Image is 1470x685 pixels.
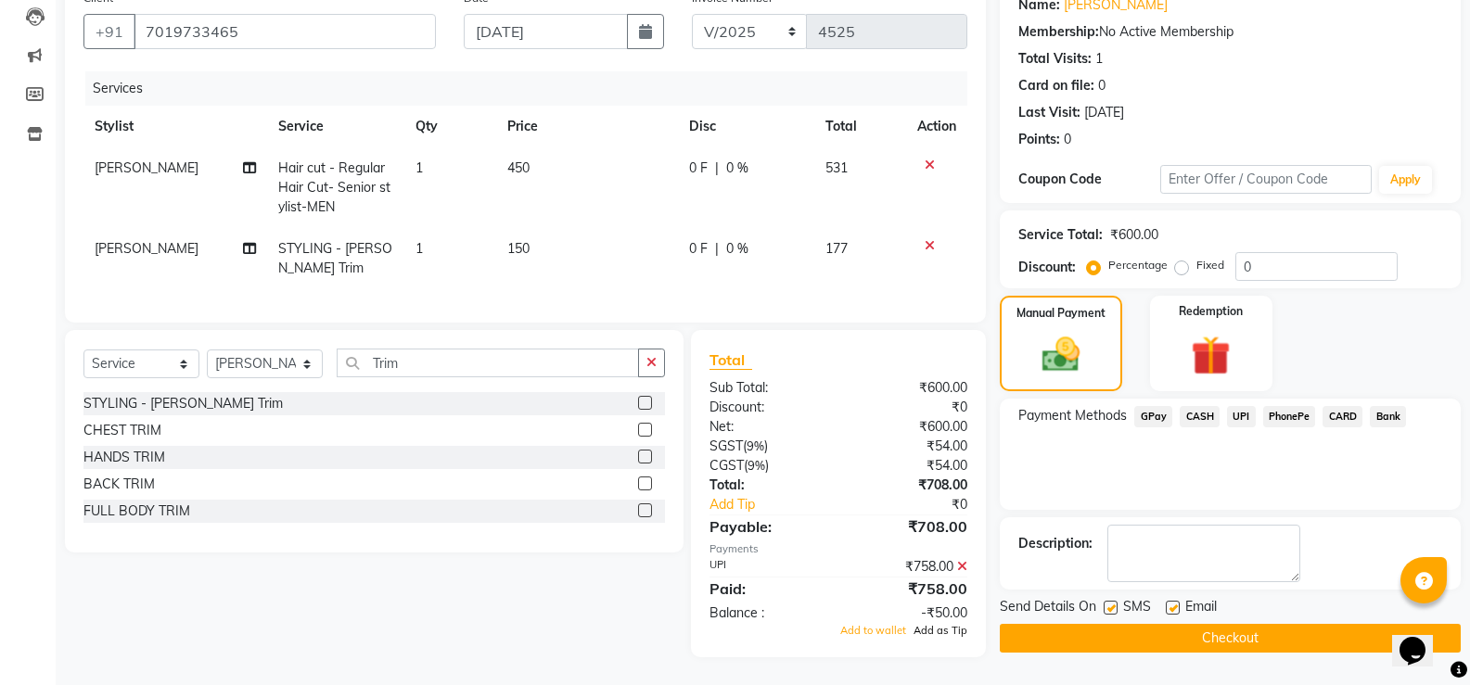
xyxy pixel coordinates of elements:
span: Add to wallet [840,624,906,637]
a: Add Tip [696,495,863,514]
span: | [715,239,719,259]
label: Fixed [1196,257,1224,273]
div: ₹758.00 [838,577,981,600]
div: Payments [709,541,967,557]
span: 1 [415,240,423,257]
span: GPay [1134,406,1172,427]
th: Stylist [83,106,267,147]
span: Hair cut - Regular Hair Cut- Senior stylist-MEN [278,159,390,215]
div: No Active Membership [1018,22,1442,42]
img: _cash.svg [1030,333,1092,376]
div: Discount: [1018,258,1076,277]
div: Sub Total: [696,378,838,398]
th: Disc [678,106,815,147]
div: -₹50.00 [838,603,981,623]
span: Total [709,350,752,370]
span: STYLING - [PERSON_NAME] Trim [278,240,392,276]
th: Price [496,106,678,147]
span: Payment Methods [1018,406,1127,425]
div: ( ) [696,437,838,456]
div: ₹758.00 [838,557,981,577]
div: Payable: [696,515,838,538]
div: Last Visit: [1018,103,1080,122]
span: CARD [1323,406,1362,427]
div: ₹0 [838,398,981,417]
span: 0 % [726,239,748,259]
label: Manual Payment [1016,305,1106,322]
img: _gift.svg [1179,331,1243,380]
input: Search by Name/Mobile/Email/Code [134,14,436,49]
div: Discount: [696,398,838,417]
div: [DATE] [1084,103,1124,122]
div: BACK TRIM [83,475,155,494]
span: SMS [1123,597,1151,620]
div: HANDS TRIM [83,448,165,467]
div: Points: [1018,130,1060,149]
div: Net: [696,417,838,437]
span: Bank [1370,406,1406,427]
div: FULL BODY TRIM [83,501,190,521]
label: Percentage [1108,257,1168,273]
input: Search or Scan [337,349,639,377]
th: Action [906,106,967,147]
span: 0 F [689,159,708,178]
span: 0 % [726,159,748,178]
div: ₹600.00 [1110,225,1158,245]
div: 1 [1095,49,1103,69]
div: Card on file: [1018,76,1094,95]
span: Email [1185,597,1217,620]
label: Redemption [1179,303,1243,320]
div: ₹600.00 [838,378,981,398]
div: ₹0 [863,495,981,514]
span: 9% [747,438,764,453]
div: Total: [696,476,838,495]
th: Total [814,106,906,147]
div: UPI [696,557,838,577]
div: Coupon Code [1018,170,1159,189]
div: ( ) [696,456,838,476]
div: Balance : [696,603,838,623]
div: 0 [1064,130,1071,149]
span: 1 [415,159,423,176]
span: 177 [825,240,848,257]
div: Total Visits: [1018,49,1092,69]
th: Service [267,106,404,147]
div: Services [85,71,981,106]
span: CGST [709,457,744,474]
th: Qty [404,106,496,147]
span: CASH [1180,406,1220,427]
span: 0 F [689,239,708,259]
div: Membership: [1018,22,1099,42]
span: 531 [825,159,848,176]
span: [PERSON_NAME] [95,159,198,176]
span: | [715,159,719,178]
span: [PERSON_NAME] [95,240,198,257]
div: Service Total: [1018,225,1103,245]
span: PhonePe [1263,406,1316,427]
span: 150 [507,240,530,257]
button: +91 [83,14,135,49]
div: Description: [1018,534,1093,553]
span: 450 [507,159,530,176]
div: ₹54.00 [838,437,981,456]
div: Paid: [696,577,838,600]
span: Send Details On [1000,597,1096,620]
button: Checkout [1000,624,1461,653]
div: ₹708.00 [838,515,981,538]
span: Add as Tip [914,624,967,637]
span: 9% [748,458,765,473]
iframe: chat widget [1392,611,1451,666]
div: ₹600.00 [838,417,981,437]
div: 0 [1098,76,1106,95]
button: Apply [1379,166,1432,194]
div: CHEST TRIM [83,421,161,440]
div: ₹54.00 [838,456,981,476]
span: UPI [1227,406,1256,427]
input: Enter Offer / Coupon Code [1160,165,1372,194]
span: SGST [709,438,743,454]
div: ₹708.00 [838,476,981,495]
div: STYLING - [PERSON_NAME] Trim [83,394,283,413]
